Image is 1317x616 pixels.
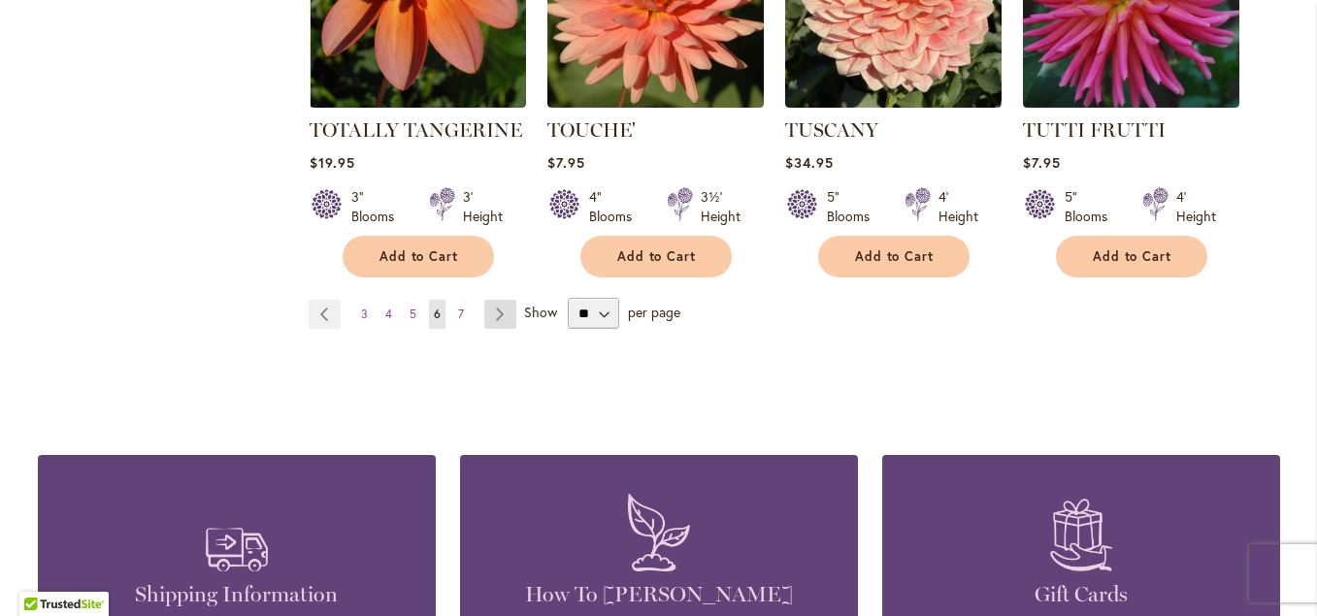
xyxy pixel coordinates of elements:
button: Add to Cart [343,236,494,277]
a: TUTTI FRUTTI [1023,118,1166,142]
iframe: Launch Accessibility Center [15,547,69,601]
div: 3' Height [463,187,503,226]
span: 4 [385,307,392,321]
a: TUTTI FRUTTI [1023,93,1239,112]
span: Add to Cart [1093,248,1172,265]
a: TOTALLY TANGERINE [310,118,522,142]
span: Add to Cart [617,248,697,265]
span: $19.95 [310,153,355,172]
div: 4' Height [938,187,978,226]
button: Add to Cart [580,236,732,277]
div: 4' Height [1176,187,1216,226]
a: TUSCANY [785,118,878,142]
h4: Gift Cards [911,581,1251,608]
button: Add to Cart [818,236,970,277]
a: TUSCANY [785,93,1002,112]
span: Add to Cart [379,248,459,265]
span: $7.95 [1023,153,1061,172]
a: TOUCHE' [547,93,764,112]
h4: How To [PERSON_NAME] [489,581,829,608]
div: 5" Blooms [1065,187,1119,226]
a: 5 [405,300,421,329]
a: 4 [380,300,397,329]
span: 6 [434,307,441,321]
a: 3 [356,300,373,329]
a: TOTALLY TANGERINE [310,93,526,112]
h4: Shipping Information [67,581,407,608]
span: Add to Cart [855,248,935,265]
div: 3" Blooms [351,187,406,226]
span: $7.95 [547,153,585,172]
a: TOUCHE' [547,118,636,142]
span: 5 [410,307,416,321]
button: Add to Cart [1056,236,1207,277]
span: $34.95 [785,153,834,172]
span: 3 [361,307,368,321]
span: 7 [458,307,464,321]
div: 4" Blooms [589,187,643,226]
div: 5" Blooms [827,187,881,226]
div: 3½' Height [701,187,741,226]
span: per page [628,303,680,321]
a: 7 [453,300,469,329]
span: Show [524,303,557,321]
